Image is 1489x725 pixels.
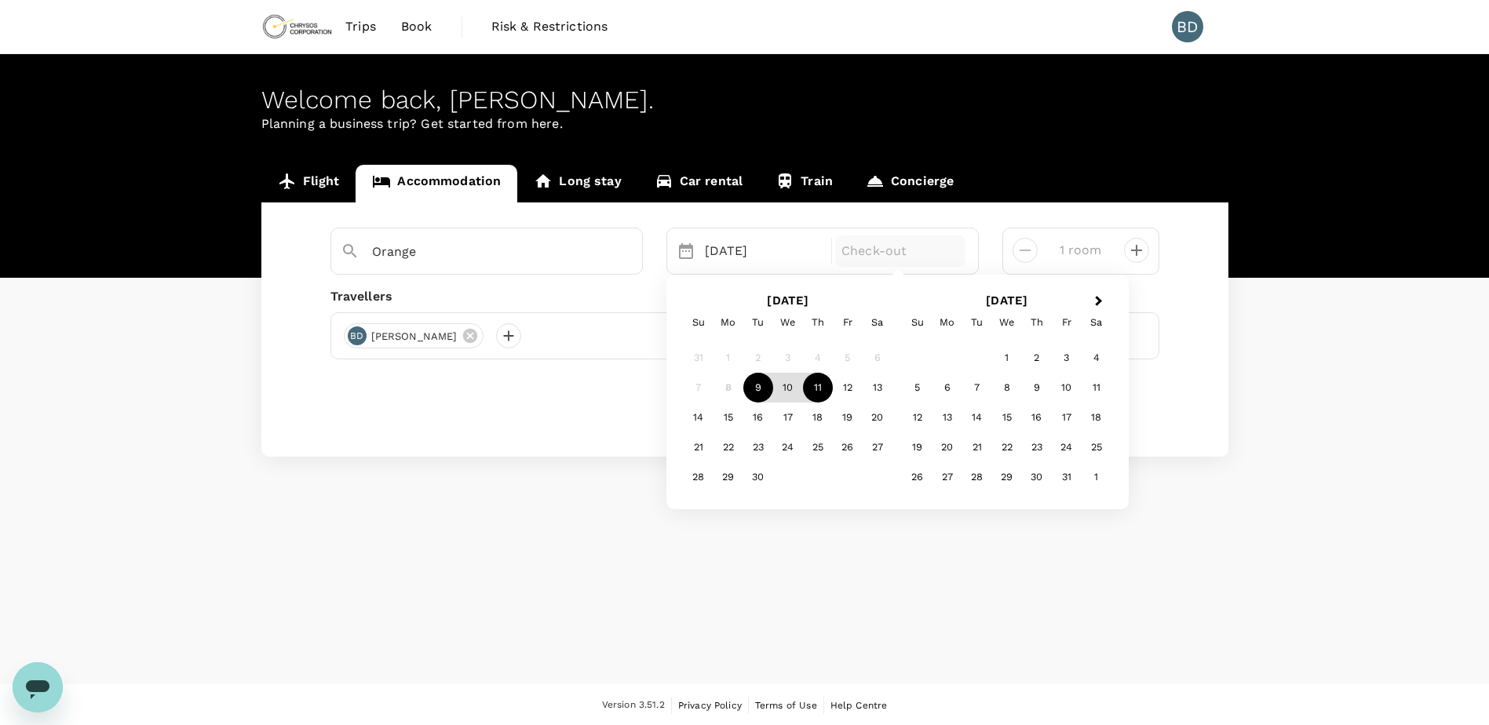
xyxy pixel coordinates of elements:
[1124,238,1149,263] button: decrease
[684,403,713,432] div: Choose Sunday, September 14th, 2025
[833,403,863,432] div: Choose Friday, September 19th, 2025
[1088,290,1113,315] button: Next Month
[1050,238,1111,263] input: Add rooms
[932,403,962,432] div: Choose Monday, October 13th, 2025
[1052,462,1082,492] div: Choose Friday, October 31st, 2025
[773,373,803,403] div: Choose Wednesday, September 10th, 2025
[517,165,637,202] a: Long stay
[330,287,1159,306] div: Travellers
[962,403,992,432] div: Choose Tuesday, October 14th, 2025
[903,432,932,462] div: Choose Sunday, October 19th, 2025
[602,698,665,713] span: Version 3.51.2
[903,403,932,432] div: Choose Sunday, October 12th, 2025
[773,343,803,373] div: Not available Wednesday, September 3rd, 2025
[1082,308,1111,337] div: Saturday
[261,9,334,44] img: Chrysos Corporation
[841,242,959,260] p: Check-out
[743,373,773,403] div: Not available Tuesday, September 9th, 2025
[684,432,713,462] div: Choose Sunday, September 21st, 2025
[992,403,1022,432] div: Choose Wednesday, October 15th, 2025
[1022,403,1052,432] div: Choose Thursday, October 16th, 2025
[962,373,992,403] div: Choose Tuesday, October 7th, 2025
[713,373,743,403] div: Not available Monday, September 8th, 2025
[684,308,713,337] div: Sunday
[863,403,892,432] div: Choose Saturday, September 20th, 2025
[1082,462,1111,492] div: Choose Saturday, November 1st, 2025
[713,462,743,492] div: Choose Monday, September 29th, 2025
[1052,343,1082,373] div: Choose Friday, October 3rd, 2025
[491,17,608,36] span: Risk & Restrictions
[743,403,773,432] div: Choose Tuesday, September 16th, 2025
[713,432,743,462] div: Choose Monday, September 22nd, 2025
[743,462,773,492] div: Choose Tuesday, September 30th, 2025
[803,308,833,337] div: Thursday
[992,343,1022,373] div: Choose Wednesday, October 1st, 2025
[863,308,892,337] div: Saturday
[773,308,803,337] div: Wednesday
[631,250,634,253] button: Open
[830,697,888,714] a: Help Centre
[1172,11,1203,42] div: BD
[755,700,817,711] span: Terms of Use
[932,373,962,403] div: Choose Monday, October 6th, 2025
[362,329,467,344] span: [PERSON_NAME]
[348,326,367,345] div: BD
[1022,373,1052,403] div: Choose Thursday, October 9th, 2025
[833,432,863,462] div: Choose Friday, September 26th, 2025
[1082,343,1111,373] div: Choose Saturday, October 4th, 2025
[713,308,743,337] div: Monday
[773,432,803,462] div: Choose Wednesday, September 24th, 2025
[713,343,743,373] div: Not available Monday, September 1st, 2025
[638,165,760,202] a: Car rental
[1052,308,1082,337] div: Friday
[678,700,742,711] span: Privacy Policy
[803,403,833,432] div: Choose Thursday, September 18th, 2025
[849,165,970,202] a: Concierge
[261,165,356,202] a: Flight
[992,432,1022,462] div: Choose Wednesday, October 22nd, 2025
[743,432,773,462] div: Choose Tuesday, September 23rd, 2025
[897,293,1116,308] h2: [DATE]
[743,308,773,337] div: Tuesday
[261,115,1228,133] p: Planning a business trip? Get started from here.
[13,662,63,712] iframe: Button to launch messaging window
[699,235,829,267] div: [DATE]
[1082,373,1111,403] div: Choose Saturday, October 11th, 2025
[903,343,1111,492] div: Month October, 2025
[962,462,992,492] div: Choose Tuesday, October 28th, 2025
[1052,373,1082,403] div: Choose Friday, October 10th, 2025
[684,343,713,373] div: Not available Sunday, August 31st, 2025
[992,308,1022,337] div: Wednesday
[903,308,932,337] div: Sunday
[833,343,863,373] div: Not available Friday, September 5th, 2025
[372,239,589,264] input: Search cities, hotels, work locations
[743,343,773,373] div: Not available Tuesday, September 2nd, 2025
[932,308,962,337] div: Monday
[759,165,849,202] a: Train
[344,323,484,348] div: BD[PERSON_NAME]
[903,373,932,403] div: Choose Sunday, October 5th, 2025
[962,308,992,337] div: Tuesday
[803,373,833,403] div: Choose Thursday, September 11th, 2025
[863,432,892,462] div: Choose Saturday, September 27th, 2025
[863,373,892,403] div: Choose Saturday, September 13th, 2025
[773,403,803,432] div: Choose Wednesday, September 17th, 2025
[679,293,898,308] h2: [DATE]
[1052,403,1082,432] div: Choose Friday, October 17th, 2025
[678,697,742,714] a: Privacy Policy
[962,432,992,462] div: Choose Tuesday, October 21st, 2025
[903,462,932,492] div: Choose Sunday, October 26th, 2025
[1082,403,1111,432] div: Choose Saturday, October 18th, 2025
[261,86,1228,115] div: Welcome back , [PERSON_NAME] .
[356,165,517,202] a: Accommodation
[833,373,863,403] div: Choose Friday, September 12th, 2025
[684,343,892,492] div: Month September, 2025
[1052,432,1082,462] div: Choose Friday, October 24th, 2025
[803,343,833,373] div: Not available Thursday, September 4th, 2025
[932,462,962,492] div: Choose Monday, October 27th, 2025
[863,343,892,373] div: Not available Saturday, September 6th, 2025
[1022,343,1052,373] div: Choose Thursday, October 2nd, 2025
[803,432,833,462] div: Choose Thursday, September 25th, 2025
[1022,432,1052,462] div: Choose Thursday, October 23rd, 2025
[1022,308,1052,337] div: Thursday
